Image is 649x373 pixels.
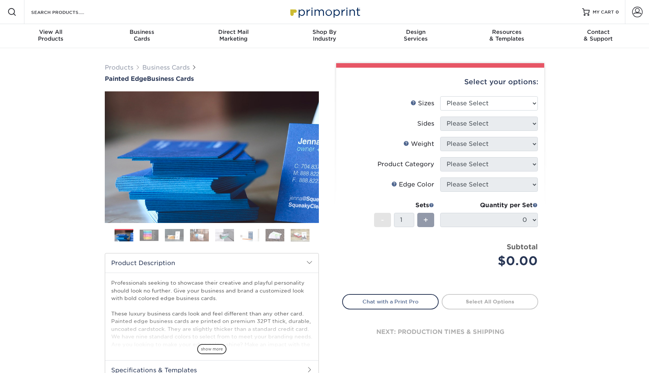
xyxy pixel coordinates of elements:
span: Shop By [279,29,370,35]
a: Products [105,64,133,71]
div: next: production times & shipping [342,309,538,355]
div: Industry [279,29,370,42]
img: Painted Edge 01 [105,50,319,264]
div: Marketing [188,29,279,42]
span: 0 [616,9,619,15]
span: Contact [552,29,644,35]
a: View AllProducts [5,24,97,48]
span: View All [5,29,97,35]
a: BusinessCards [97,24,188,48]
img: Business Cards 08 [291,229,309,242]
img: Business Cards 01 [115,226,133,245]
div: $0.00 [446,252,538,270]
span: + [423,214,428,226]
a: Select All Options [442,294,538,309]
img: Business Cards 06 [240,229,259,242]
a: Business Cards [142,64,190,71]
div: Sets [374,201,434,210]
span: Business [97,29,188,35]
div: Products [5,29,97,42]
span: Design [370,29,461,35]
a: Direct MailMarketing [188,24,279,48]
div: Edge Color [391,180,434,189]
div: Product Category [377,160,434,169]
h2: Product Description [105,253,318,273]
span: MY CART [593,9,614,15]
img: Business Cards 04 [190,229,209,242]
a: Chat with a Print Pro [342,294,439,309]
input: SEARCH PRODUCTS..... [30,8,104,17]
div: Select your options: [342,68,538,96]
a: Painted EdgeBusiness Cards [105,75,319,82]
strong: Subtotal [507,243,538,251]
span: show more [197,344,226,354]
img: Business Cards 02 [140,229,158,241]
div: Weight [403,139,434,149]
a: Shop ByIndustry [279,24,370,48]
div: Sizes [411,99,434,108]
img: Business Cards 03 [165,229,184,242]
img: Business Cards 07 [266,229,284,242]
a: Resources& Templates [461,24,552,48]
img: Business Cards 05 [215,229,234,242]
div: & Templates [461,29,552,42]
div: & Support [552,29,644,42]
span: Resources [461,29,552,35]
div: Quantity per Set [440,201,538,210]
span: - [381,214,384,226]
h1: Business Cards [105,75,319,82]
a: DesignServices [370,24,461,48]
span: Painted Edge [105,75,147,82]
div: Cards [97,29,188,42]
a: Contact& Support [552,24,644,48]
span: Direct Mail [188,29,279,35]
div: Services [370,29,461,42]
div: Sides [417,119,434,128]
img: Primoprint [287,4,362,20]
